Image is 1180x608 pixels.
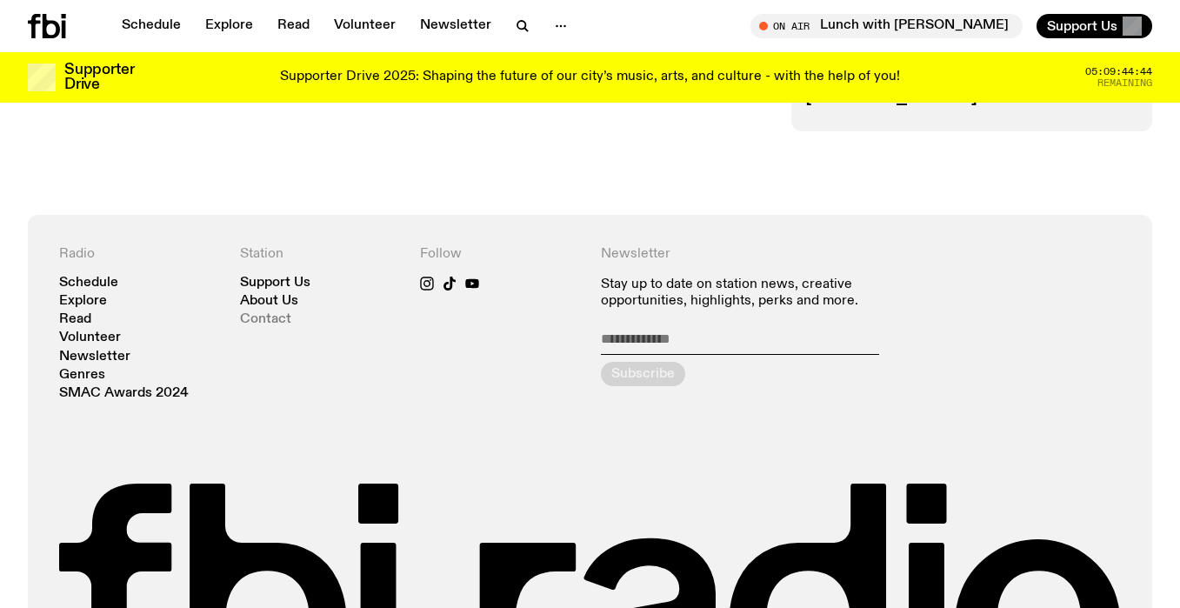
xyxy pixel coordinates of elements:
button: Subscribe [601,362,685,386]
a: Newsletter [410,14,502,38]
a: Schedule [111,14,191,38]
a: Support Us [240,277,310,290]
h4: Newsletter [601,246,941,263]
a: Schedule [59,277,118,290]
h3: [PERSON_NAME] [805,88,1138,107]
h4: Station [240,246,400,263]
span: Remaining [1097,78,1152,88]
button: On AirLunch with [PERSON_NAME] [750,14,1023,38]
a: Volunteer [323,14,406,38]
a: Read [267,14,320,38]
a: Genres [59,369,105,382]
p: Stay up to date on station news, creative opportunities, highlights, perks and more. [601,277,941,310]
a: Volunteer [59,331,121,344]
a: Newsletter [59,351,130,364]
span: 05:09:44:44 [1085,67,1152,77]
a: SMAC Awards 2024 [59,387,189,400]
span: Support Us [1047,18,1117,34]
h4: Radio [59,246,219,263]
h4: Follow [420,246,580,263]
h3: Supporter Drive [64,63,134,92]
a: Contact [240,313,291,326]
a: Read [59,313,91,326]
a: About Us [240,295,298,308]
a: Explore [195,14,263,38]
p: Supporter Drive 2025: Shaping the future of our city’s music, arts, and culture - with the help o... [280,70,900,85]
a: Explore [59,295,107,308]
button: Support Us [1037,14,1152,38]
